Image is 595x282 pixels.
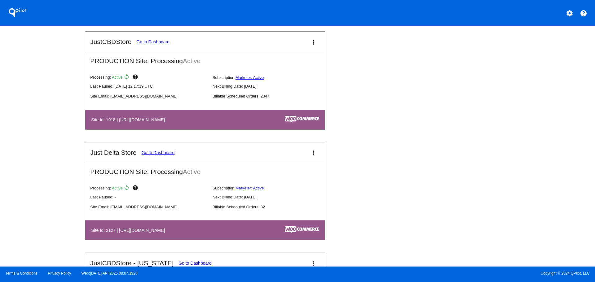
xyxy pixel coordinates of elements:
[90,185,207,192] p: Processing:
[136,39,170,44] a: Go to Dashboard
[213,94,330,98] p: Billable Scheduled Orders: 2347
[90,259,174,267] h2: JustCBDStore - [US_STATE]
[90,205,207,209] p: Site Email: [EMAIL_ADDRESS][DOMAIN_NAME]
[112,75,123,80] span: Active
[310,38,317,46] mat-icon: more_vert
[236,75,264,80] a: Marketer: Active
[566,10,573,17] mat-icon: settings
[183,57,201,64] span: Active
[85,52,325,65] h2: PRODUCTION Site: Processing
[285,226,319,233] img: c53aa0e5-ae75-48aa-9bee-956650975ee5
[213,186,330,190] p: Subscription:
[213,205,330,209] p: Billable Scheduled Orders: 32
[112,186,123,190] span: Active
[91,117,168,122] h4: Site Id: 1918 | [URL][DOMAIN_NAME]
[91,228,168,233] h4: Site Id: 2127 | [URL][DOMAIN_NAME]
[5,7,30,19] h1: QPilot
[124,185,131,192] mat-icon: sync
[90,195,207,199] p: Last Paused: -
[90,149,136,156] h2: Just Delta Store
[303,271,590,275] span: Copyright © 2024 QPilot, LLC
[213,84,330,89] p: Next Billing Date: [DATE]
[5,271,37,275] a: Terms & Conditions
[48,271,71,275] a: Privacy Policy
[132,74,140,81] mat-icon: help
[82,271,138,275] a: Web:[DATE] API:2025.08.07.1920
[310,149,317,157] mat-icon: more_vert
[90,94,207,98] p: Site Email: [EMAIL_ADDRESS][DOMAIN_NAME]
[580,10,587,17] mat-icon: help
[178,261,212,266] a: Go to Dashboard
[132,185,140,192] mat-icon: help
[285,116,319,123] img: c53aa0e5-ae75-48aa-9bee-956650975ee5
[213,75,330,80] p: Subscription:
[142,150,175,155] a: Go to Dashboard
[213,195,330,199] p: Next Billing Date: [DATE]
[183,168,201,175] span: Active
[124,74,131,81] mat-icon: sync
[90,74,207,81] p: Processing:
[85,163,325,176] h2: PRODUCTION Site: Processing
[90,38,131,46] h2: JustCBDStore
[90,84,207,89] p: Last Paused: [DATE] 12:17:19 UTC
[236,186,264,190] a: Marketer: Active
[310,260,317,267] mat-icon: more_vert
